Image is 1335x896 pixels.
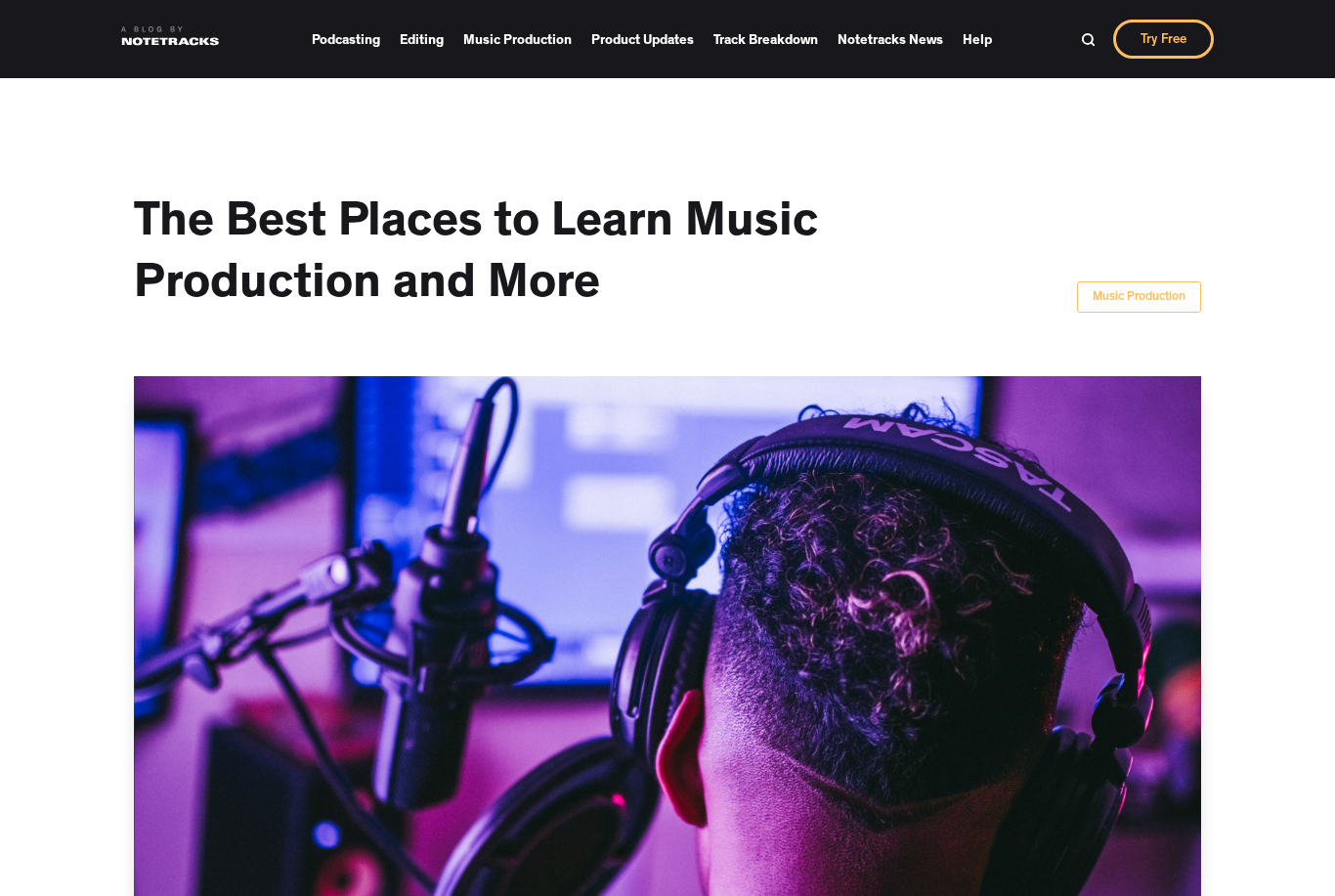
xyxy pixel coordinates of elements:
a: Product Updates [591,25,694,54]
a: Music Production [1077,281,1201,313]
div: Music Production [1093,288,1185,308]
a: Music Production [463,25,572,54]
a: Notetracks News [838,25,943,54]
a: Podcasting [312,25,380,54]
h1: The Best Places to Learn Music Production and More [134,195,916,318]
a: Try Free [1113,20,1214,59]
a: Editing [400,25,444,54]
a: Track Breakdown [713,25,818,54]
a: Help [963,25,992,54]
img: Search Bar [1081,32,1096,47]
